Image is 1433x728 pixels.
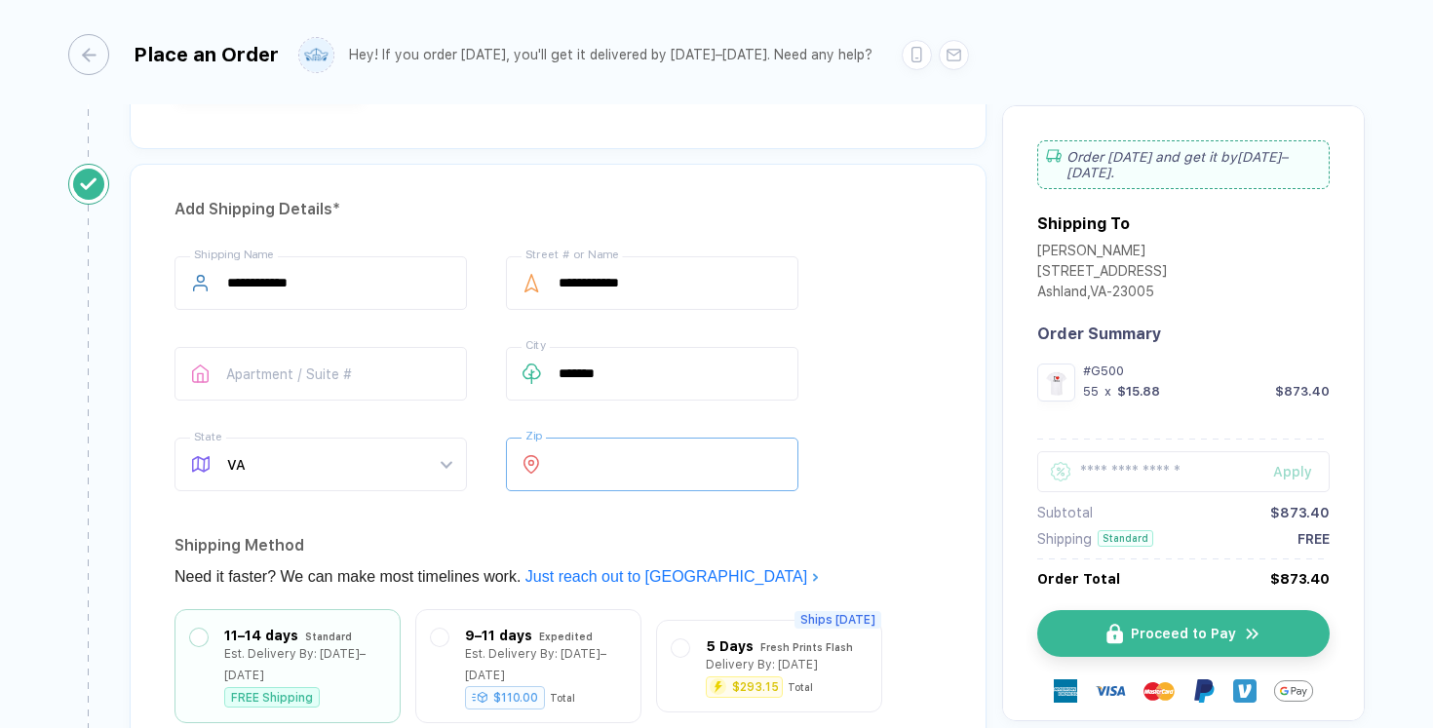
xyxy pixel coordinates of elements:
[224,643,385,686] div: Est. Delivery By: [DATE]–[DATE]
[1037,243,1167,263] div: [PERSON_NAME]
[1244,625,1261,643] img: icon
[1042,368,1070,397] img: 2514187d-c8c2-4623-82ef-d186c2b42ae9_nt_front_1755013974290.jpg
[1037,531,1092,547] div: Shipping
[465,686,545,709] div: $110.00
[431,625,626,708] div: 9–11 days ExpeditedEst. Delivery By: [DATE]–[DATE]$110.00Total
[1192,679,1216,703] img: Paypal
[1106,624,1123,644] img: icon
[1143,675,1175,707] img: master-card
[1270,571,1330,587] div: $873.40
[465,643,626,686] div: Est. Delivery By: [DATE]–[DATE]
[1095,675,1126,707] img: visa
[174,194,942,225] div: Add Shipping Details
[174,561,942,593] div: Need it faster? We can make most timelines work.
[1054,679,1077,703] img: express
[465,625,532,646] div: 9–11 days
[1297,531,1330,547] div: FREE
[1037,571,1120,587] div: Order Total
[227,439,451,490] span: VA
[706,635,754,657] div: 5 Days
[788,681,813,693] div: Total
[1037,325,1330,343] div: Order Summary
[305,626,352,647] div: Standard
[1037,263,1167,284] div: [STREET_ADDRESS]
[672,635,867,697] div: 5 Days Fresh Prints FlashDelivery By: [DATE]$293.15Total
[299,38,333,72] img: user profile
[1131,626,1236,641] span: Proceed to Pay
[1103,384,1113,399] div: x
[174,530,942,561] div: Shipping Method
[1098,530,1153,547] div: Standard
[349,47,872,63] div: Hey! If you order [DATE], you'll get it delivered by [DATE]–[DATE]. Need any help?
[1273,464,1330,479] div: Apply
[1037,140,1330,189] div: Order [DATE] and get it by [DATE]–[DATE] .
[190,625,385,708] div: 11–14 days StandardEst. Delivery By: [DATE]–[DATE]FREE Shipping
[1037,284,1167,304] div: Ashland , VA - 23005
[760,636,853,658] div: Fresh Prints Flash
[1275,384,1330,399] div: $873.40
[1083,384,1099,399] div: 55
[525,568,820,585] a: Just reach out to [GEOGRAPHIC_DATA]
[1249,451,1330,492] button: Apply
[1274,671,1313,710] img: GPay
[1270,505,1330,520] div: $873.40
[1233,679,1257,703] img: Venmo
[1083,364,1330,378] div: #G500
[224,687,320,708] div: FREE Shipping
[134,43,279,66] div: Place an Order
[1037,214,1130,233] div: Shipping To
[224,625,298,646] div: 11–14 days
[794,611,881,629] span: Ships [DATE]
[1117,384,1160,399] div: $15.88
[539,626,593,647] div: Expedited
[1037,505,1093,520] div: Subtotal
[732,681,779,693] div: $293.15
[550,692,575,704] div: Total
[706,654,818,675] div: Delivery By: [DATE]
[1037,610,1330,657] button: iconProceed to Payicon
